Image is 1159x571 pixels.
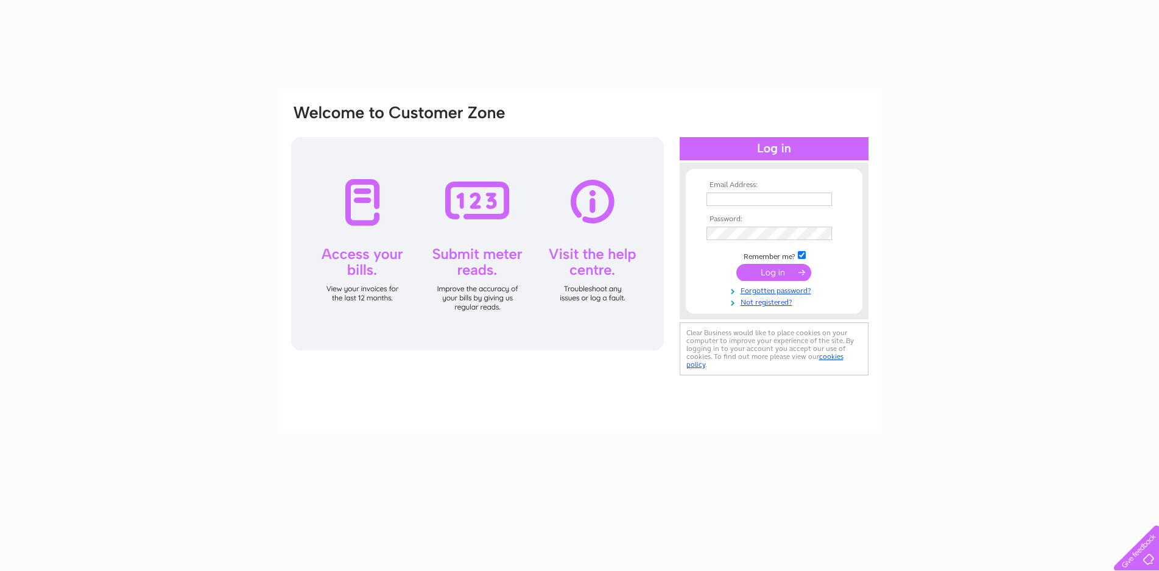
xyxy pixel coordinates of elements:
[686,352,844,369] a: cookies policy
[703,181,845,190] th: Email Address:
[680,322,868,375] div: Clear Business would like to place cookies on your computer to improve your experience of the sit...
[706,296,845,307] a: Not registered?
[703,249,845,261] td: Remember me?
[736,264,811,281] input: Submit
[703,215,845,224] th: Password:
[706,284,845,296] a: Forgotten password?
